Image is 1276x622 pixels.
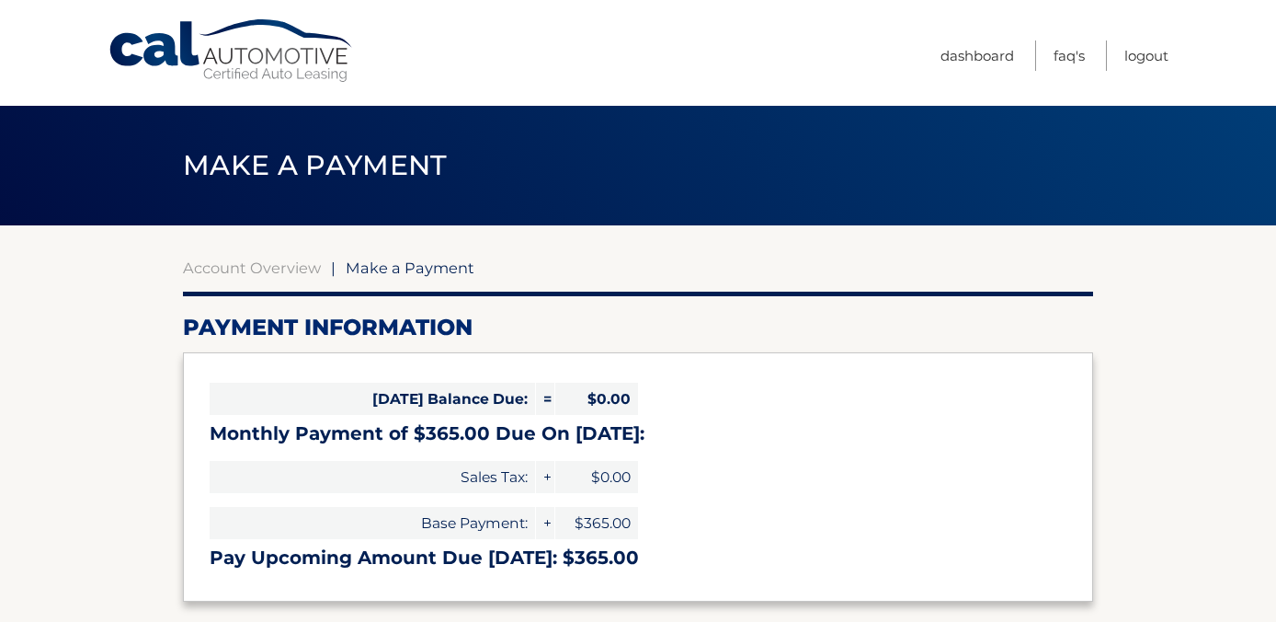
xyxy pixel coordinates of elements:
[210,422,1066,445] h3: Monthly Payment of $365.00 Due On [DATE]:
[536,507,554,539] span: +
[1124,40,1168,71] a: Logout
[940,40,1014,71] a: Dashboard
[346,259,474,277] span: Make a Payment
[536,383,554,415] span: =
[108,18,356,84] a: Cal Automotive
[536,461,554,493] span: +
[331,259,336,277] span: |
[555,461,638,493] span: $0.00
[210,383,535,415] span: [DATE] Balance Due:
[210,507,535,539] span: Base Payment:
[210,547,1066,570] h3: Pay Upcoming Amount Due [DATE]: $365.00
[183,259,321,277] a: Account Overview
[210,461,535,493] span: Sales Tax:
[183,148,447,182] span: Make a Payment
[555,383,638,415] span: $0.00
[1054,40,1085,71] a: FAQ's
[183,314,1093,341] h2: Payment Information
[555,507,638,539] span: $365.00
